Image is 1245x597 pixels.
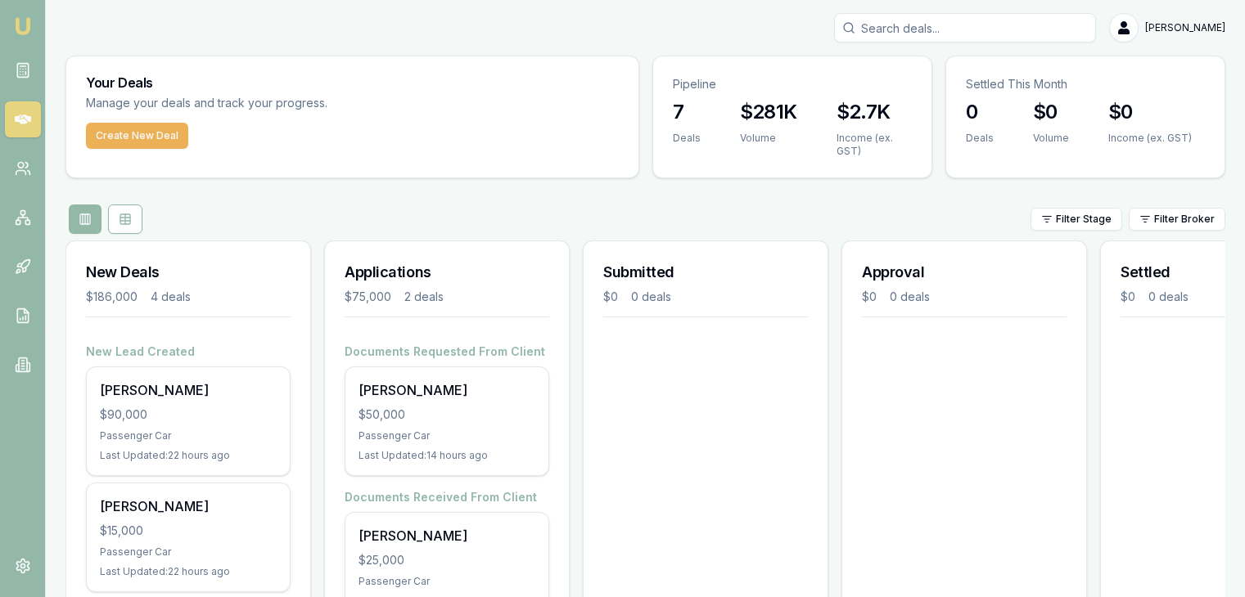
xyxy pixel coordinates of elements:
[1033,99,1069,125] h3: $0
[359,575,535,588] div: Passenger Car
[1145,21,1225,34] span: [PERSON_NAME]
[673,76,912,92] p: Pipeline
[100,496,277,516] div: [PERSON_NAME]
[359,429,535,442] div: Passenger Car
[740,132,797,145] div: Volume
[100,545,277,559] div: Passenger Car
[673,99,701,125] h3: 7
[100,429,277,442] div: Passenger Car
[890,289,930,305] div: 0 deals
[1129,208,1225,231] button: Filter Broker
[966,76,1205,92] p: Settled This Month
[86,343,291,360] h4: New Lead Created
[86,261,291,284] h3: New Deals
[359,552,535,568] div: $25,000
[740,99,797,125] h3: $281K
[359,449,535,462] div: Last Updated: 14 hours ago
[631,289,671,305] div: 0 deals
[359,526,535,545] div: [PERSON_NAME]
[966,99,994,125] h3: 0
[100,406,277,423] div: $90,000
[404,289,444,305] div: 2 deals
[862,289,877,305] div: $0
[86,76,619,89] h3: Your Deals
[1108,132,1192,145] div: Income (ex. GST)
[86,94,505,113] p: Manage your deals and track your progress.
[13,16,33,36] img: emu-icon-u.png
[86,289,138,305] div: $186,000
[1148,289,1189,305] div: 0 deals
[345,343,549,360] h4: Documents Requested From Client
[100,449,277,462] div: Last Updated: 22 hours ago
[345,489,549,505] h4: Documents Received From Client
[86,123,188,149] button: Create New Deal
[862,261,1067,284] h3: Approval
[837,99,912,125] h3: $2.7K
[100,380,277,400] div: [PERSON_NAME]
[966,132,994,145] div: Deals
[1154,213,1215,226] span: Filter Broker
[673,132,701,145] div: Deals
[100,523,277,539] div: $15,000
[1033,132,1069,145] div: Volume
[359,380,535,400] div: [PERSON_NAME]
[100,565,277,578] div: Last Updated: 22 hours ago
[1056,213,1112,226] span: Filter Stage
[603,261,808,284] h3: Submitted
[345,289,391,305] div: $75,000
[1108,99,1192,125] h3: $0
[1121,289,1135,305] div: $0
[837,132,912,158] div: Income (ex. GST)
[359,406,535,423] div: $50,000
[151,289,191,305] div: 4 deals
[834,13,1096,43] input: Search deals
[1031,208,1122,231] button: Filter Stage
[603,289,618,305] div: $0
[345,261,549,284] h3: Applications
